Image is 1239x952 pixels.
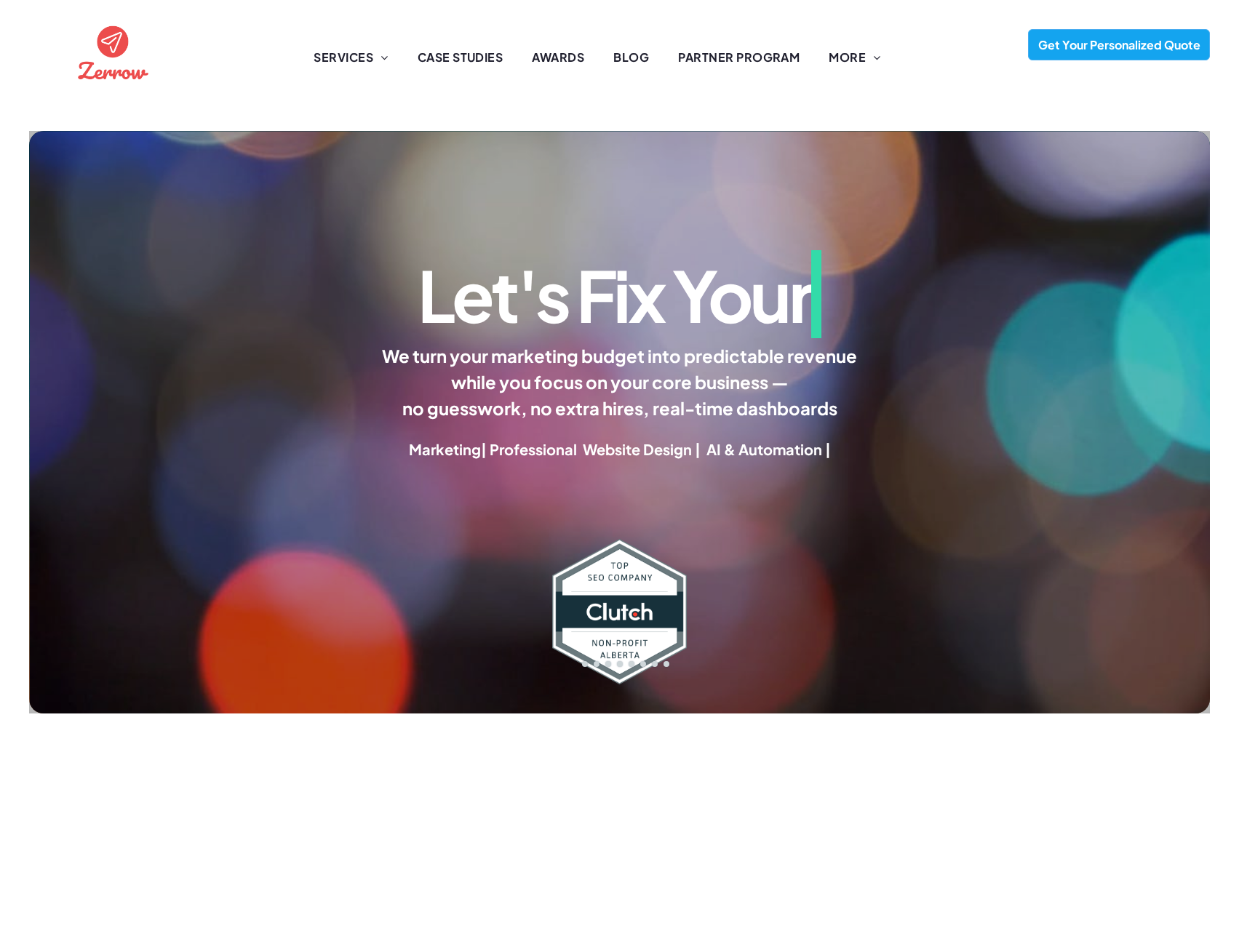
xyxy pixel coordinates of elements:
[402,397,837,419] span: no guesswork, no extra hires, real-time dashboards
[664,49,814,66] a: PARTNER PROGRAM
[814,49,895,66] a: MORE
[74,15,152,31] a: Web Design | Grow Your Brand with Professional Website Design
[382,345,857,367] span: We turn your marketing budget into predictable revenue
[664,661,669,667] button: go to slide 9
[599,49,664,66] a: BLOG
[299,49,402,66] a: SERVICES
[74,13,152,91] img: the logo for zernow is a red circle with an airplane in it ., SEO agency, website designer for no...
[629,661,634,667] button: go to slide 6
[617,661,623,667] button: go to slide 5
[640,661,646,667] button: go to slide 7
[41,250,1198,338] h1: Let's Fix Your
[403,49,518,66] a: CASE STUDIES
[582,661,588,667] button: go to slide 2
[1028,29,1210,60] a: Get Your Personalized Quote
[1033,30,1206,60] span: Get Your Personalized Quote
[652,661,658,667] button: go to slide 8
[409,440,831,458] strong: Marketing| Professional Website Design | AI & Automation |
[605,661,611,667] button: go to slide 4
[594,661,599,667] button: go to slide 3
[517,49,599,66] a: AWARDS
[451,371,789,393] span: while you focus on your core business —
[570,661,576,667] button: go to slide 1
